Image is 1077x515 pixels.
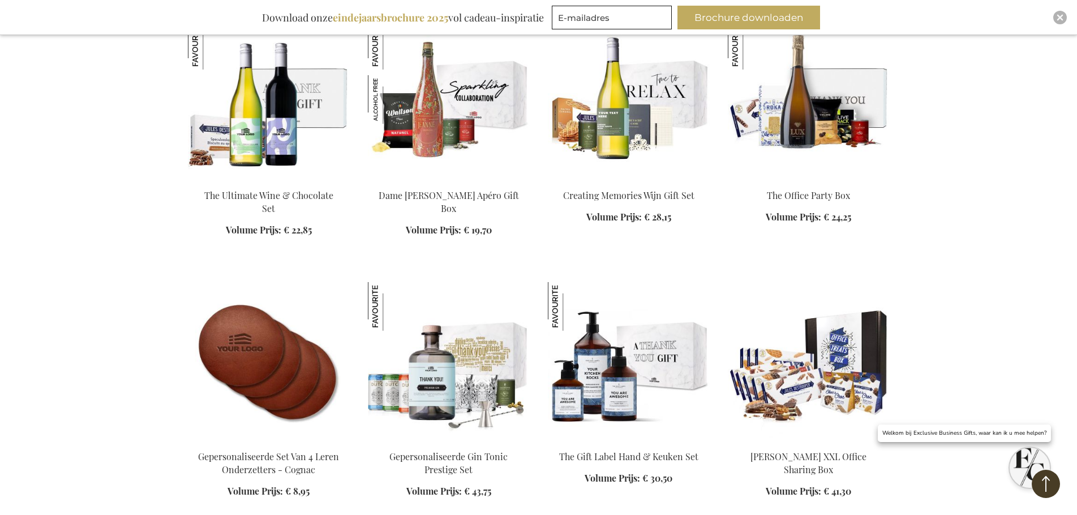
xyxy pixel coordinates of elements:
a: Gepersonaliseerde Gin Tonic Prestige Set [389,451,508,475]
button: Brochure downloaden [677,6,820,29]
a: The Gift Label Hand & Kitchen Set The Gift Label Hand & Keuken Set [548,436,710,447]
img: Personalised White Wine [548,21,710,179]
img: Close [1057,14,1063,21]
a: Volume Prijs: € 43,75 [406,485,491,498]
div: Close [1053,11,1067,24]
span: € 8,95 [285,485,310,497]
a: Gepersonaliseerde Set Van 4 Leren Onderzetters - Cognac [188,436,350,447]
a: The Gift Label Hand & Keuken Set [559,451,698,462]
img: Personalised Gin Tonic Prestige Set [368,282,530,440]
span: € 24,25 [823,211,851,223]
span: Volume Prijs: [226,224,281,236]
img: The Gift Label Hand & Keuken Set [548,282,597,331]
img: Gepersonaliseerde Gin Tonic Prestige Set [368,282,417,331]
img: Gepersonaliseerde Set Van 4 Leren Onderzetters - Cognac [188,282,350,440]
a: Volume Prijs: € 30,50 [585,472,672,485]
a: The Ultimate Wine & Chocolate Set [204,189,333,214]
a: Creating Memories Wijn Gift Set [563,189,694,201]
img: Dame Jeanne Biermocktail Apéro Gift Box [368,75,417,124]
img: The Gift Label Hand & Kitchen Set [548,282,710,440]
a: Dame Jeanne Biermocktail Apéro Gift Box Dame Jeanne Biermocktail Apéro Gift Box Dame Jeanne Bierm... [368,175,530,185]
span: Volume Prijs: [406,485,462,497]
a: Volume Prijs: € 24,25 [766,211,851,224]
img: The Ultimate Wine & Chocolate Set [188,21,350,179]
a: Volume Prijs: € 8,95 [228,485,310,498]
span: € 19,70 [464,224,492,236]
img: Jules Destrooper XXL Office Sharing Box [728,282,890,440]
a: The Office Party Box [767,189,850,201]
img: Dame Jeanne Biermocktail Apéro Gift Box [368,21,417,70]
form: marketing offers and promotions [552,6,675,33]
input: E-mailadres [552,6,672,29]
span: € 22,85 [284,224,312,236]
span: € 30,50 [642,472,672,484]
a: Dame [PERSON_NAME] Apéro Gift Box [379,189,519,214]
a: Volume Prijs: € 22,85 [226,224,312,237]
span: Volume Prijs: [228,485,283,497]
span: Volume Prijs: [406,224,461,236]
b: eindejaarsbrochure 2025 [333,11,448,24]
span: Volume Prijs: [766,485,821,497]
a: The Office Party Box The Office Party Box [728,175,890,185]
a: [PERSON_NAME] XXL Office Sharing Box [750,451,866,475]
span: € 41,30 [823,485,851,497]
img: The Ultimate Wine & Chocolate Set [188,21,237,70]
a: Personalised Gin Tonic Prestige Set Gepersonaliseerde Gin Tonic Prestige Set [368,436,530,447]
a: Personalised White Wine [548,175,710,185]
img: Dame Jeanne Biermocktail Apéro Gift Box [368,21,530,179]
a: The Ultimate Wine & Chocolate Set The Ultimate Wine & Chocolate Set [188,175,350,185]
a: Volume Prijs: € 19,70 [406,224,492,237]
div: Download onze vol cadeau-inspiratie [257,6,549,29]
img: The Office Party Box [728,21,890,179]
span: € 28,15 [644,211,671,223]
img: The Office Party Box [728,21,776,70]
span: Volume Prijs: [585,472,640,484]
a: Jules Destrooper XXL Office Sharing Box [728,436,890,447]
a: Volume Prijs: € 41,30 [766,485,851,498]
span: Volume Prijs: [766,211,821,223]
span: € 43,75 [464,485,491,497]
a: Gepersonaliseerde Set Van 4 Leren Onderzetters - Cognac [198,451,339,475]
a: Volume Prijs: € 28,15 [586,211,671,224]
span: Volume Prijs: [586,211,642,223]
